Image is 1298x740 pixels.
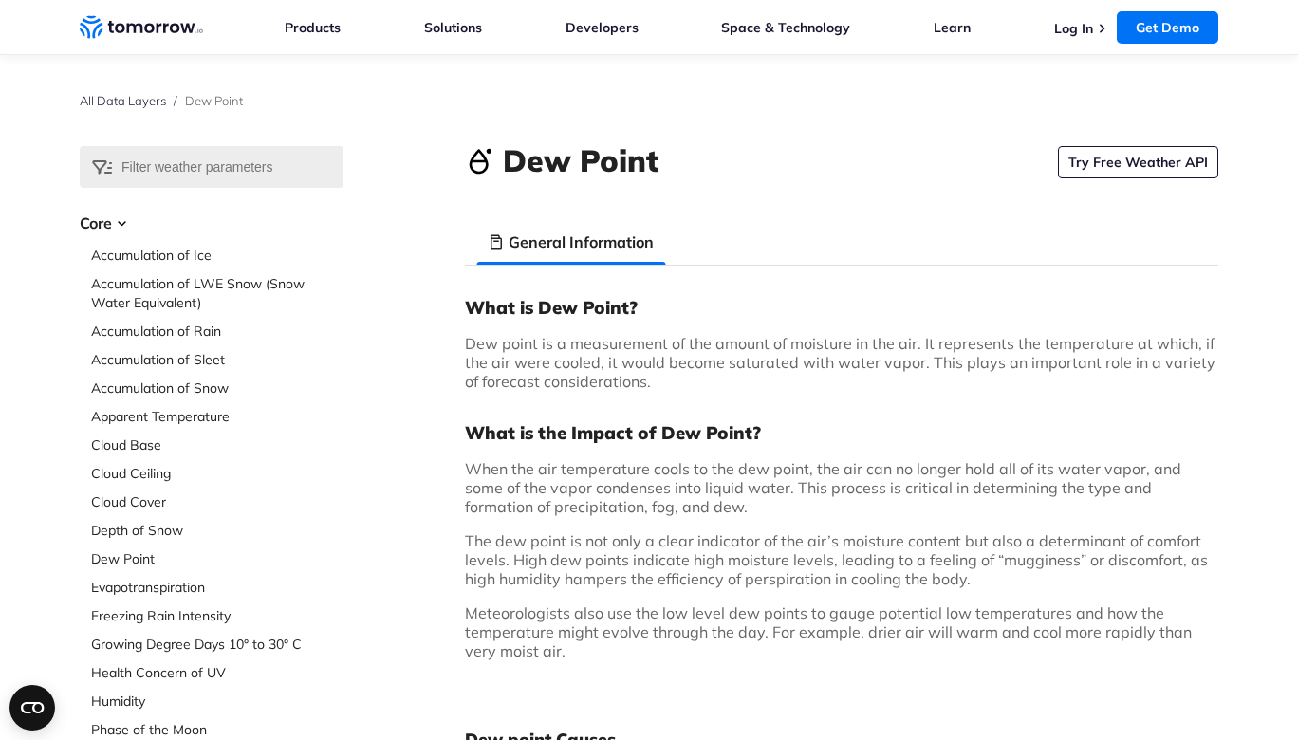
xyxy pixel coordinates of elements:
[566,19,639,36] a: Developers
[91,274,343,312] a: Accumulation of LWE Snow (Snow Water Equivalent)
[91,663,343,682] a: Health Concern of UV
[465,334,1218,391] p: Dew point is a measurement of the amount of moisture in the air. It represents the temperature at...
[465,459,1218,516] p: When the air temperature cools to the dew point, the air can no longer hold all of its water vapo...
[91,549,343,568] a: Dew Point
[80,146,343,188] input: Filter weather parameters
[80,212,343,234] h3: Core
[91,606,343,625] a: Freezing Rain Intensity
[91,379,343,398] a: Accumulation of Snow
[465,421,1218,444] h3: What is the Impact of Dew Point?
[80,93,166,108] a: All Data Layers
[285,19,341,36] a: Products
[465,531,1218,588] p: The dew point is not only a clear indicator of the air’s moisture content but also a determinant ...
[465,603,1218,660] p: Meteorologists also use the low level dew points to gauge potential low temperatures and how the ...
[91,578,343,597] a: Evapotranspiration
[91,407,343,426] a: Apparent Temperature
[174,93,177,108] span: /
[91,692,343,711] a: Humidity
[91,464,343,483] a: Cloud Ceiling
[476,219,665,265] li: General Information
[91,635,343,654] a: Growing Degree Days 10° to 30° C
[91,350,343,369] a: Accumulation of Sleet
[509,231,654,253] h3: General Information
[80,13,203,42] a: Home link
[9,685,55,731] button: Open CMP widget
[1117,11,1218,44] a: Get Demo
[91,435,343,454] a: Cloud Base
[424,19,482,36] a: Solutions
[91,521,343,540] a: Depth of Snow
[91,720,343,739] a: Phase of the Moon
[91,492,343,511] a: Cloud Cover
[721,19,850,36] a: Space & Technology
[465,296,1218,319] h3: What is Dew Point?
[91,246,343,265] a: Accumulation of Ice
[185,93,243,108] span: Dew Point
[1058,146,1218,178] a: Try Free Weather API
[1054,20,1093,37] a: Log In
[503,139,658,181] h1: Dew Point
[91,322,343,341] a: Accumulation of Rain
[934,19,971,36] a: Learn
